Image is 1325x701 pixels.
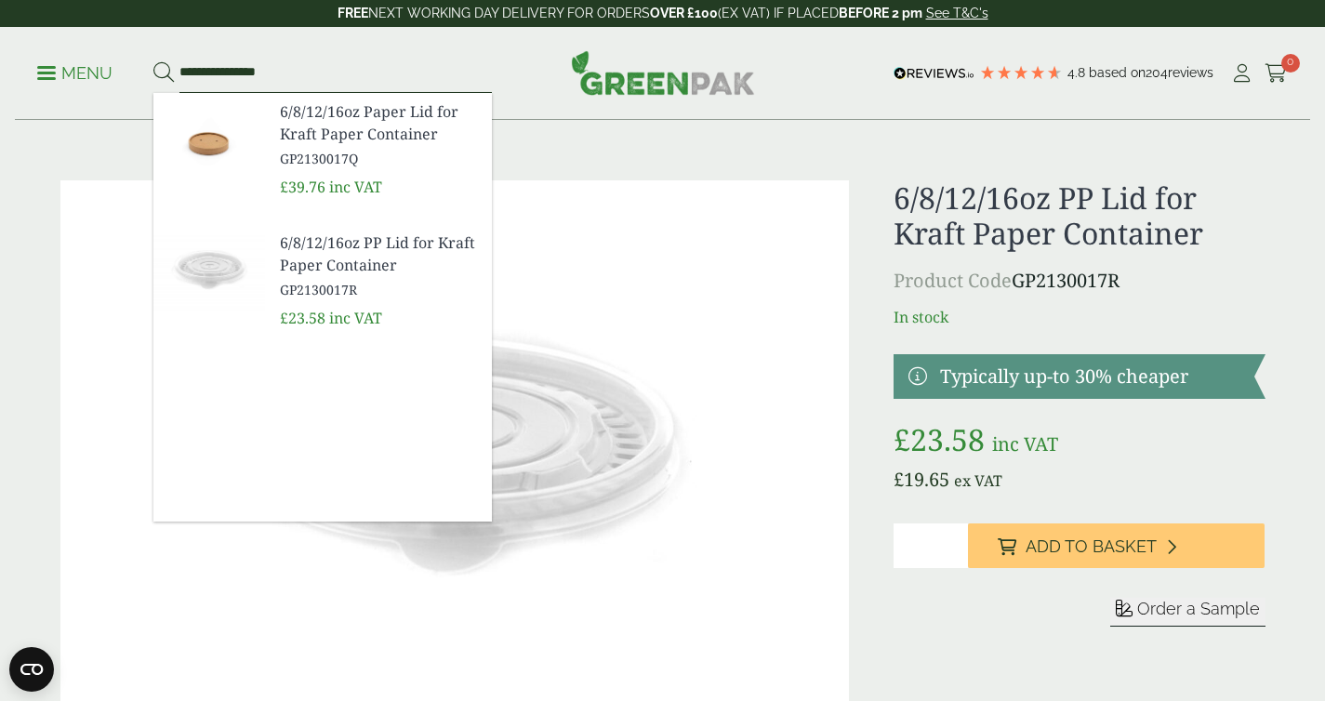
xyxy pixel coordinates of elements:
[37,62,113,81] a: Menu
[894,67,974,80] img: REVIEWS.io
[1265,64,1288,83] i: Cart
[37,62,113,85] p: Menu
[153,224,265,313] img: GP2130017R
[1230,64,1253,83] i: My Account
[1110,598,1265,627] button: Order a Sample
[1168,65,1213,80] span: reviews
[280,231,477,276] span: 6/8/12/16oz PP Lid for Kraft Paper Container
[992,431,1058,456] span: inc VAT
[280,177,325,197] span: £39.76
[329,177,382,197] span: inc VAT
[894,267,1265,295] p: GP2130017R
[153,93,265,182] img: GP2130017Q
[1137,599,1260,618] span: Order a Sample
[894,419,910,459] span: £
[926,6,988,20] a: See T&C's
[1146,65,1168,80] span: 204
[894,419,985,459] bdi: 23.58
[280,231,477,299] a: 6/8/12/16oz PP Lid for Kraft Paper Container GP2130017R
[329,308,382,328] span: inc VAT
[280,308,325,328] span: £23.58
[280,100,477,168] a: 6/8/12/16oz Paper Lid for Kraft Paper Container GP2130017Q
[1067,65,1089,80] span: 4.8
[1265,60,1288,87] a: 0
[1026,536,1157,557] span: Add to Basket
[1089,65,1146,80] span: Based on
[280,100,477,145] span: 6/8/12/16oz Paper Lid for Kraft Paper Container
[338,6,368,20] strong: FREE
[894,467,904,492] span: £
[280,149,477,168] span: GP2130017Q
[650,6,718,20] strong: OVER £100
[280,280,477,299] span: GP2130017R
[839,6,922,20] strong: BEFORE 2 pm
[954,470,1002,491] span: ex VAT
[894,268,1012,293] span: Product Code
[9,647,54,692] button: Open CMP widget
[894,306,1265,328] p: In stock
[968,523,1265,568] button: Add to Basket
[894,467,949,492] bdi: 19.65
[571,50,755,95] img: GreenPak Supplies
[894,180,1265,252] h1: 6/8/12/16oz PP Lid for Kraft Paper Container
[1281,54,1300,73] span: 0
[979,64,1063,81] div: 4.79 Stars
